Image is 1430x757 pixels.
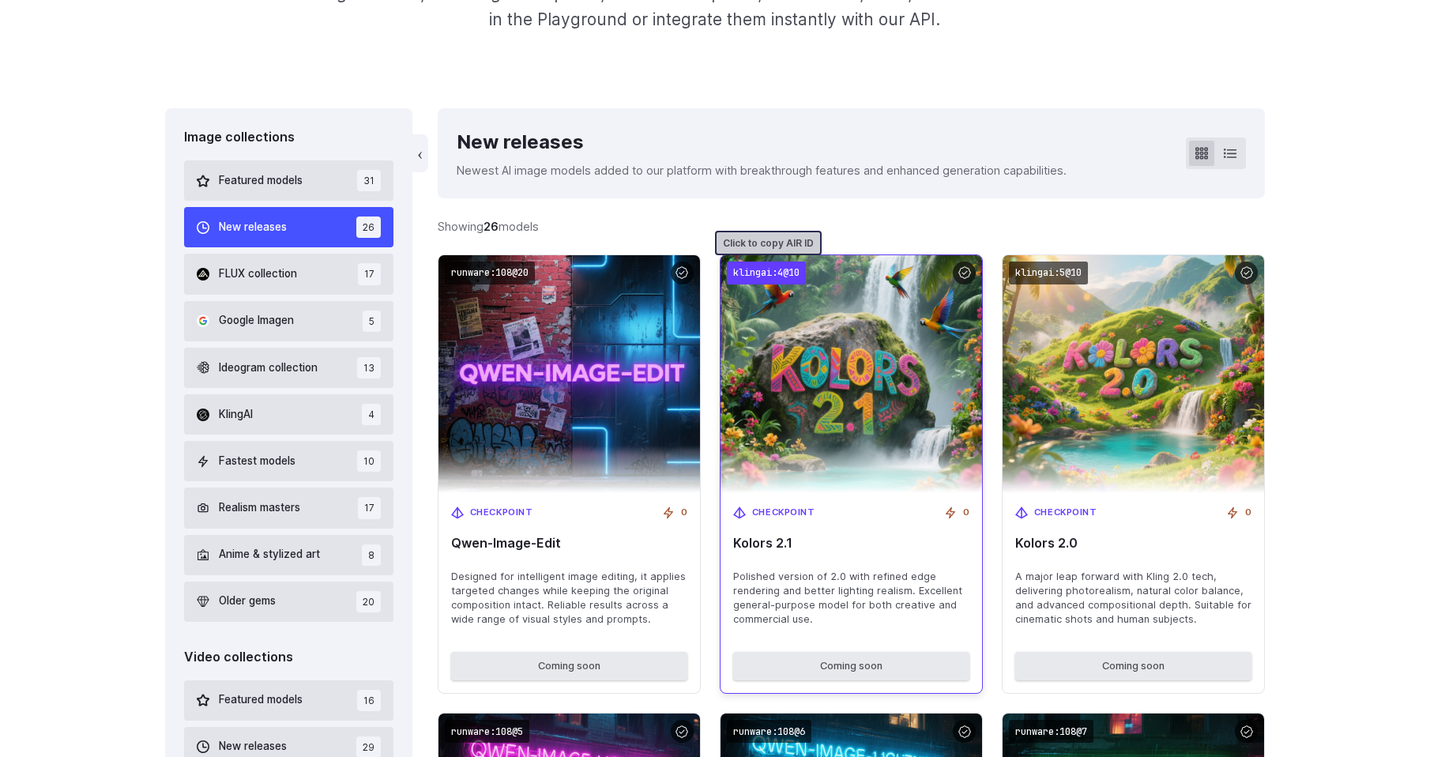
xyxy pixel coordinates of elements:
[184,488,393,528] button: Realism masters 17
[412,134,428,172] button: ‹
[1015,536,1251,551] span: Kolors 2.0
[219,499,300,517] span: Realism masters
[484,220,499,233] strong: 26
[470,506,533,520] span: Checkpoint
[358,263,381,284] span: 17
[733,536,969,551] span: Kolors 2.1
[1015,652,1251,680] button: Coming soon
[357,170,381,191] span: 31
[219,312,294,330] span: Google Imagen
[356,217,381,238] span: 26
[707,243,995,505] img: Kolors 2.1
[357,357,381,378] span: 13
[358,497,381,518] span: 17
[681,506,687,520] span: 0
[184,254,393,294] button: FLUX collection 17
[219,406,253,424] span: KlingAI
[457,161,1067,179] p: Newest AI image models added to our platform with breakthrough features and enhanced generation c...
[219,546,320,563] span: Anime & stylized art
[184,301,393,341] button: Google Imagen 5
[184,207,393,247] button: New releases 26
[219,453,295,470] span: Fastest models
[438,255,700,493] img: Qwen‑Image‑Edit
[219,266,297,283] span: FLUX collection
[184,535,393,575] button: Anime & stylized art 8
[1034,506,1097,520] span: Checkpoint
[963,506,969,520] span: 0
[727,262,806,284] code: klingai:4@10
[451,570,687,627] span: Designed for intelligent image editing, it applies targeted changes while keeping the original co...
[219,360,318,377] span: Ideogram collection
[1009,262,1088,284] code: klingai:5@10
[184,582,393,622] button: Older gems 20
[752,506,815,520] span: Checkpoint
[184,394,393,435] button: KlingAI 4
[184,647,393,668] div: Video collections
[733,652,969,680] button: Coming soon
[445,262,535,284] code: runware:108@20
[219,219,287,236] span: New releases
[219,172,303,190] span: Featured models
[357,450,381,472] span: 10
[184,348,393,388] button: Ideogram collection 13
[727,720,811,743] code: runware:108@6
[184,127,393,148] div: Image collections
[362,404,381,425] span: 4
[219,738,287,755] span: New releases
[362,544,381,566] span: 8
[363,311,381,332] span: 5
[457,127,1067,157] div: New releases
[219,593,276,610] span: Older gems
[356,591,381,612] span: 20
[733,570,969,627] span: Polished version of 2.0 with refined edge rendering and better lighting realism. Excellent genera...
[438,217,539,235] div: Showing models
[1003,255,1264,493] img: Kolors 2.0
[451,652,687,680] button: Coming soon
[1245,506,1251,520] span: 0
[357,690,381,711] span: 16
[184,160,393,201] button: Featured models 31
[184,680,393,721] button: Featured models 16
[451,536,687,551] span: Qwen‑Image‑Edit
[1009,720,1093,743] code: runware:108@7
[219,691,303,709] span: Featured models
[1015,570,1251,627] span: A major leap forward with Kling 2.0 tech, delivering photorealism, natural color balance, and adv...
[184,441,393,481] button: Fastest models 10
[445,720,529,743] code: runware:108@5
